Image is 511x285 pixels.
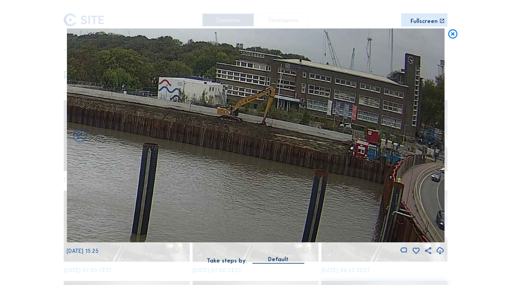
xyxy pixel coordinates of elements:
[66,248,99,254] span: [DATE] 15:25
[207,258,247,263] div: Take steps by:
[66,28,444,242] img: Image
[268,255,289,263] div: Default
[423,128,439,145] i: Back
[411,18,438,24] div: Fullscreen
[252,255,304,263] div: Default
[71,128,88,145] i: Forward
